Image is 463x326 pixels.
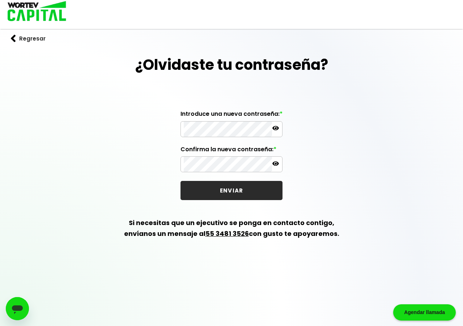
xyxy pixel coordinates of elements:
label: Introduce una nueva contraseña: [180,110,283,121]
a: 55 3481 3526 [205,229,249,238]
h1: ¿Olvidaste tu contraseña? [135,54,328,76]
button: ENVIAR [180,181,283,200]
b: Si necesitas que un ejecutivo se ponga en contacto contigo, envíanos un mensaje al con gusto te a... [124,218,339,238]
iframe: Botón para iniciar la ventana de mensajería [6,297,29,320]
div: Agendar llamada [393,304,456,321]
label: Confirma la nueva contraseña: [180,146,283,157]
img: flecha izquierda [11,35,16,42]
